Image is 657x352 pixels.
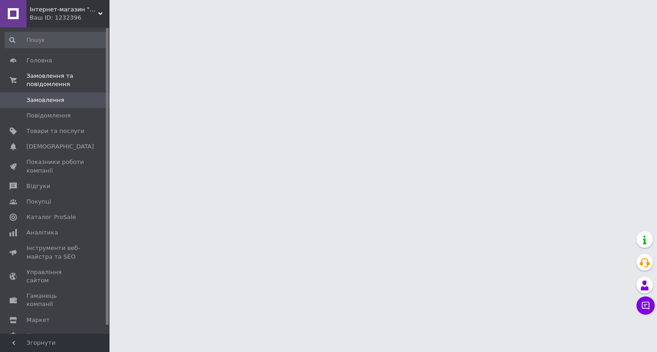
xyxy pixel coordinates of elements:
div: Ваш ID: 1232396 [30,14,109,22]
span: Аналітика [26,229,58,237]
span: Налаштування [26,332,73,340]
span: Інструменти веб-майстра та SEO [26,244,84,260]
span: Інтернет-магазин "Ексклюзив" [30,5,98,14]
span: Замовлення [26,96,64,104]
span: Показники роботи компанії [26,158,84,174]
span: Відгуки [26,182,50,190]
span: Управління сайтом [26,268,84,285]
span: Головна [26,56,52,65]
span: Каталог ProSale [26,213,76,221]
span: [DEMOGRAPHIC_DATA] [26,143,94,151]
span: Маркет [26,316,50,324]
span: Повідомлення [26,112,71,120]
span: Покупці [26,198,51,206]
span: Замовлення та повідомлення [26,72,109,88]
span: Гаманець компанії [26,292,84,308]
span: Товари та послуги [26,127,84,135]
button: Чат з покупцем [636,296,655,315]
input: Пошук [5,32,108,48]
